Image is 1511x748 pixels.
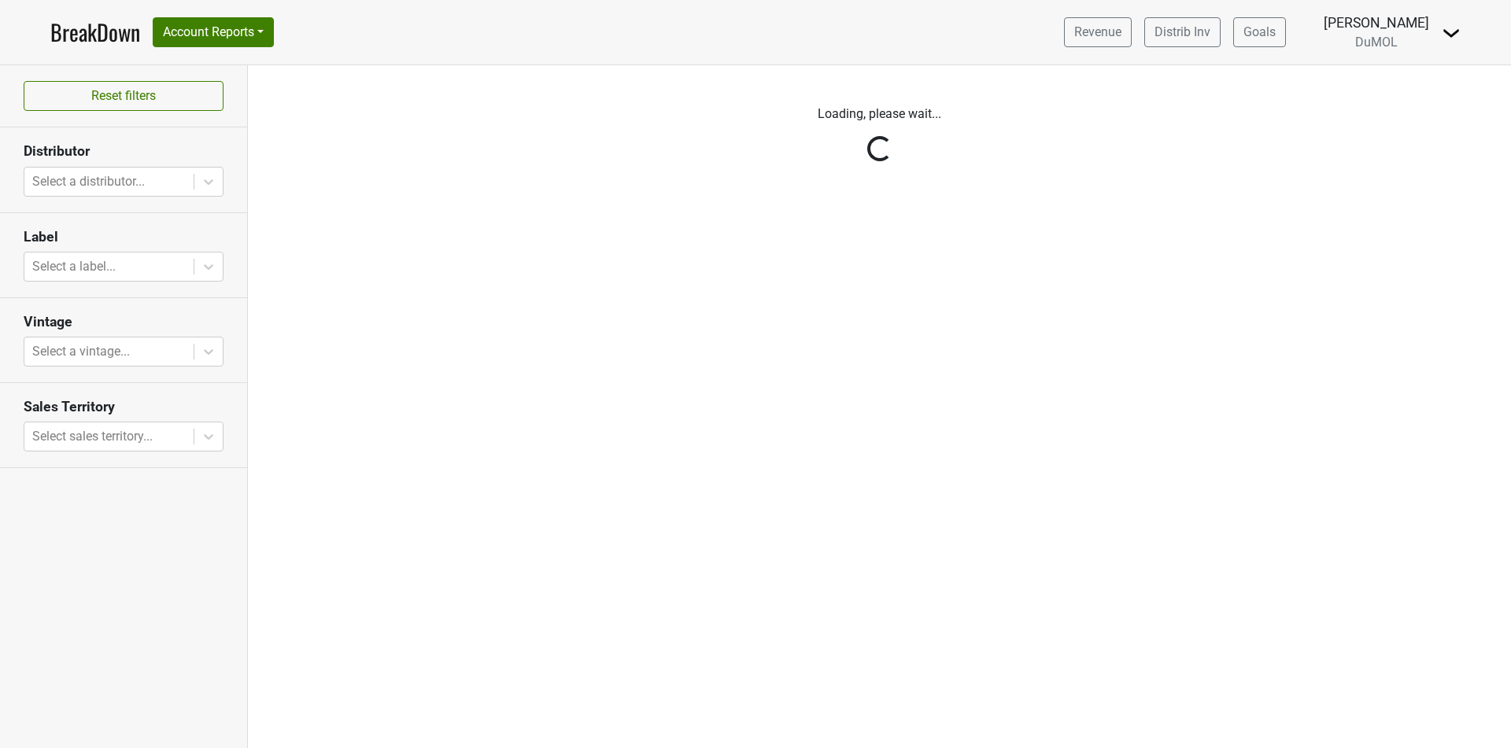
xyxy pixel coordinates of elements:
a: Revenue [1064,17,1132,47]
div: [PERSON_NAME] [1324,13,1429,33]
span: DuMOL [1355,35,1398,50]
button: Account Reports [153,17,274,47]
a: Goals [1233,17,1286,47]
p: Loading, please wait... [443,105,1317,123]
a: Distrib Inv [1144,17,1221,47]
a: BreakDown [50,16,140,49]
img: Dropdown Menu [1442,24,1461,42]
